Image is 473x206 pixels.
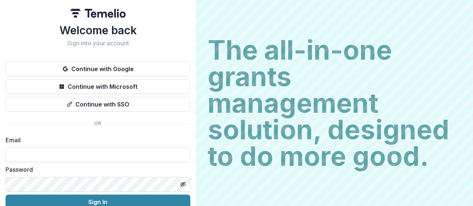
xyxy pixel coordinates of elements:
button: Continue with Microsoft [6,79,190,94]
label: Password [6,165,186,174]
button: Continue with SSO [6,97,190,112]
button: Continue with Google [6,62,190,76]
button: Toggle password visibility [177,178,189,190]
h1: Welcome back [6,24,190,37]
h2: Sign into your account [6,40,190,47]
img: Temelio [70,9,126,18]
label: Email [6,136,186,144]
